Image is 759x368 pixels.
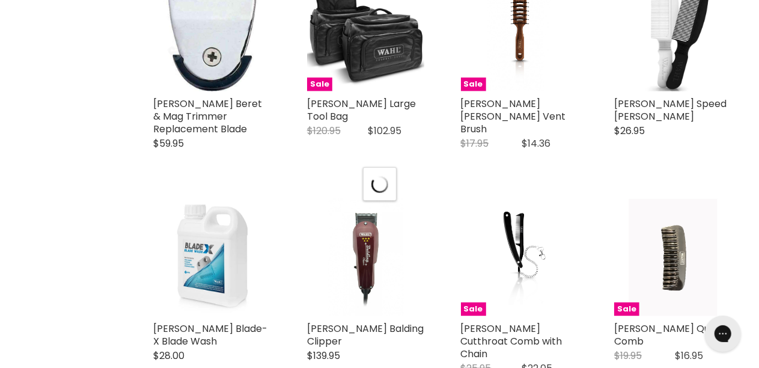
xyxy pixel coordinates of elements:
a: Wahl Balding Clipper Wahl Balding Clipper [307,199,425,317]
img: Wahl Quiff Comb [629,199,718,317]
img: Wahl Cutthroat Comb with Chain [480,199,559,317]
span: $16.95 [675,349,704,363]
span: $26.95 [614,124,645,138]
a: Wahl Cutthroat Comb with Chain Sale [461,199,579,317]
span: $102.95 [368,124,402,138]
span: Sale [461,302,486,316]
span: Sale [461,78,486,91]
a: Wahl Quiff Comb Sale [614,199,732,317]
span: $14.36 [522,136,550,150]
img: Wahl Blade-X Blade Wash [153,199,271,317]
span: $19.95 [614,349,642,363]
span: $120.95 [307,124,341,138]
img: Wahl Balding Clipper [326,199,405,317]
a: [PERSON_NAME] Speed [PERSON_NAME] [614,97,727,123]
a: [PERSON_NAME] Quiff Comb [614,322,719,348]
span: Sale [614,302,639,316]
a: [PERSON_NAME] [PERSON_NAME] Vent Brush [461,97,566,136]
iframe: Gorgias live chat messenger [699,311,747,356]
span: $139.95 [307,349,340,363]
a: [PERSON_NAME] Large Tool Bag [307,97,416,123]
a: [PERSON_NAME] Balding Clipper [307,322,424,348]
span: Sale [307,78,332,91]
span: $59.95 [153,136,184,150]
a: [PERSON_NAME] Cutthroat Comb with Chain [461,322,562,361]
span: $28.00 [153,349,184,363]
span: $17.95 [461,136,489,150]
a: [PERSON_NAME] Blade-X Blade Wash [153,322,267,348]
a: [PERSON_NAME] Beret & Mag Trimmer Replacement Blade [153,97,262,136]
